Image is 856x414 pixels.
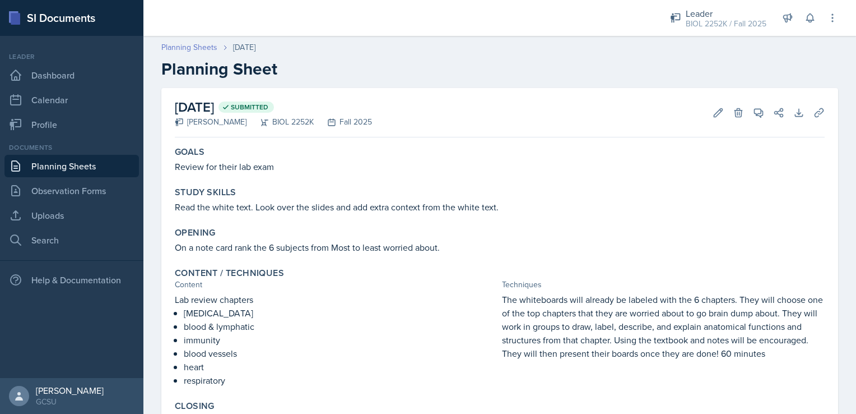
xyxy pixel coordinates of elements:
a: Search [4,229,139,251]
div: [DATE] [233,42,255,53]
p: On a note card rank the 6 subjects from Most to least worried about. [175,241,825,254]
div: Leader [686,7,766,20]
label: Study Skills [175,187,236,198]
div: Documents [4,142,139,153]
p: blood & lymphatic [184,320,497,333]
p: [MEDICAL_DATA] [184,306,497,320]
label: Closing [175,401,215,412]
a: Profile [4,113,139,136]
a: Planning Sheets [161,42,217,53]
div: Fall 2025 [314,116,372,128]
div: Content [175,279,497,291]
h2: [DATE] [175,97,372,117]
p: blood vessels [184,347,497,360]
div: Techniques [502,279,825,291]
a: Uploads [4,204,139,227]
a: Observation Forms [4,180,139,202]
p: heart [184,360,497,374]
p: Read the white text. Look over the slides and add extra context from the white text. [175,200,825,214]
a: Dashboard [4,64,139,86]
div: BIOL 2252K / Fall 2025 [686,18,766,30]
div: [PERSON_NAME] [175,116,246,128]
div: Help & Documentation [4,269,139,291]
div: GCSU [36,396,104,407]
p: respiratory [184,374,497,387]
p: Review for their lab exam [175,160,825,173]
label: Content / Techniques [175,268,284,279]
div: BIOL 2252K [246,116,314,128]
div: [PERSON_NAME] [36,385,104,396]
label: Opening [175,227,216,238]
div: Leader [4,52,139,62]
h2: Planning Sheet [161,59,838,79]
p: The whiteboards will already be labeled with the 6 chapters. They will choose one of the top chap... [502,293,825,360]
span: Submitted [231,103,268,112]
a: Calendar [4,89,139,111]
a: Planning Sheets [4,155,139,177]
label: Goals [175,146,204,158]
p: Lab review chapters [175,293,497,306]
p: immunity [184,333,497,347]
